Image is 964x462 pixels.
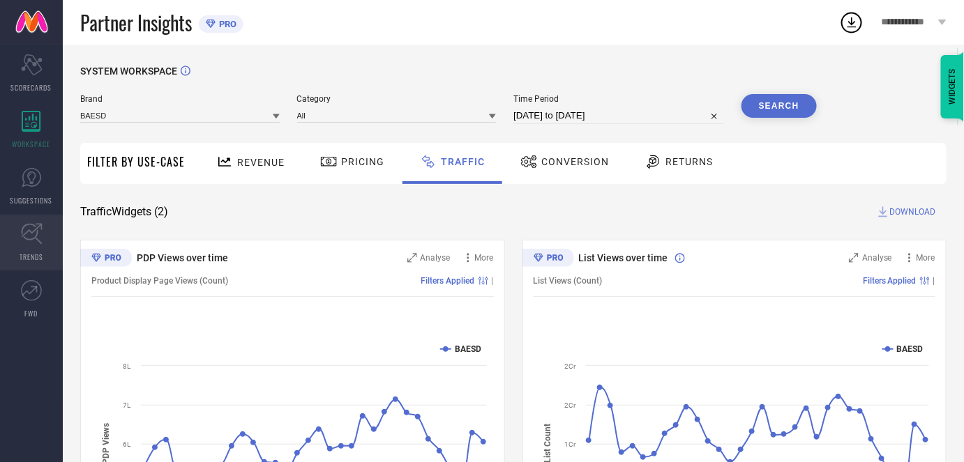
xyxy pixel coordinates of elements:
[564,362,576,370] text: 2Cr
[421,276,475,286] span: Filters Applied
[80,8,192,37] span: Partner Insights
[13,139,51,149] span: WORKSPACE
[890,205,936,219] span: DOWNLOAD
[522,249,574,270] div: Premium
[80,249,132,270] div: Premium
[80,66,177,77] span: SYSTEM WORKSPACE
[91,276,228,286] span: Product Display Page Views (Count)
[341,156,384,167] span: Pricing
[237,157,285,168] span: Revenue
[849,253,859,263] svg: Zoom
[897,344,924,354] text: BAESD
[564,440,576,448] text: 1Cr
[80,205,168,219] span: Traffic Widgets ( 2 )
[137,252,228,263] span: PDP Views over time
[541,156,609,167] span: Conversion
[579,252,668,263] span: List Views over time
[665,156,713,167] span: Returns
[564,401,576,409] text: 2Cr
[441,156,485,167] span: Traffic
[25,308,38,318] span: FWD
[216,19,236,29] span: PRO
[11,82,52,93] span: SCORECARDS
[10,195,53,206] span: SUGGESTIONS
[741,94,817,118] button: Search
[862,253,892,263] span: Analyse
[475,253,494,263] span: More
[839,10,864,35] div: Open download list
[455,344,481,354] text: BAESD
[407,253,417,263] svg: Zoom
[863,276,917,286] span: Filters Applied
[513,94,724,104] span: Time Period
[123,440,131,448] text: 6L
[933,276,935,286] span: |
[513,107,724,124] input: Select time period
[87,153,185,170] span: Filter By Use-Case
[123,362,131,370] text: 8L
[534,276,603,286] span: List Views (Count)
[20,252,43,262] span: TRENDS
[492,276,494,286] span: |
[297,94,497,104] span: Category
[917,253,935,263] span: More
[80,94,280,104] span: Brand
[123,401,131,409] text: 7L
[421,253,451,263] span: Analyse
